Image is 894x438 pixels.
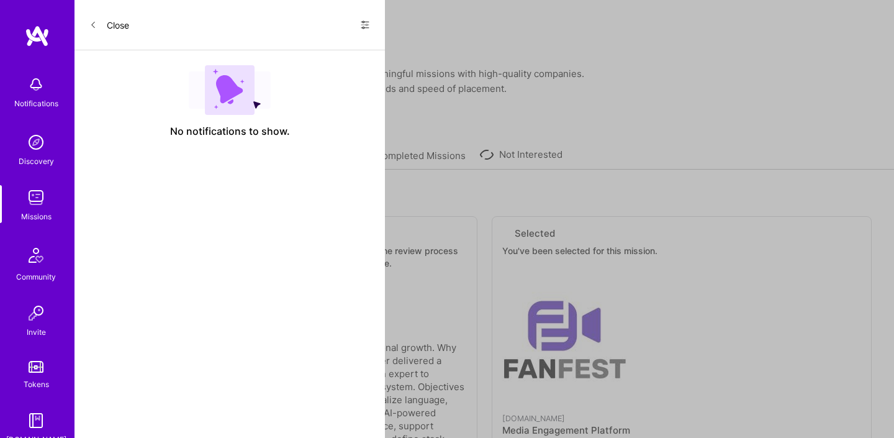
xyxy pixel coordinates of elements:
[89,15,129,35] button: Close
[170,125,290,138] span: No notifications to show.
[24,185,48,210] img: teamwork
[25,25,50,47] img: logo
[16,270,56,283] div: Community
[24,72,48,97] img: bell
[24,301,48,326] img: Invite
[21,210,52,223] div: Missions
[189,65,271,115] img: empty
[14,97,58,110] div: Notifications
[24,378,49,391] div: Tokens
[19,155,54,168] div: Discovery
[24,130,48,155] img: discovery
[29,361,43,373] img: tokens
[21,240,51,270] img: Community
[27,326,46,339] div: Invite
[24,408,48,433] img: guide book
